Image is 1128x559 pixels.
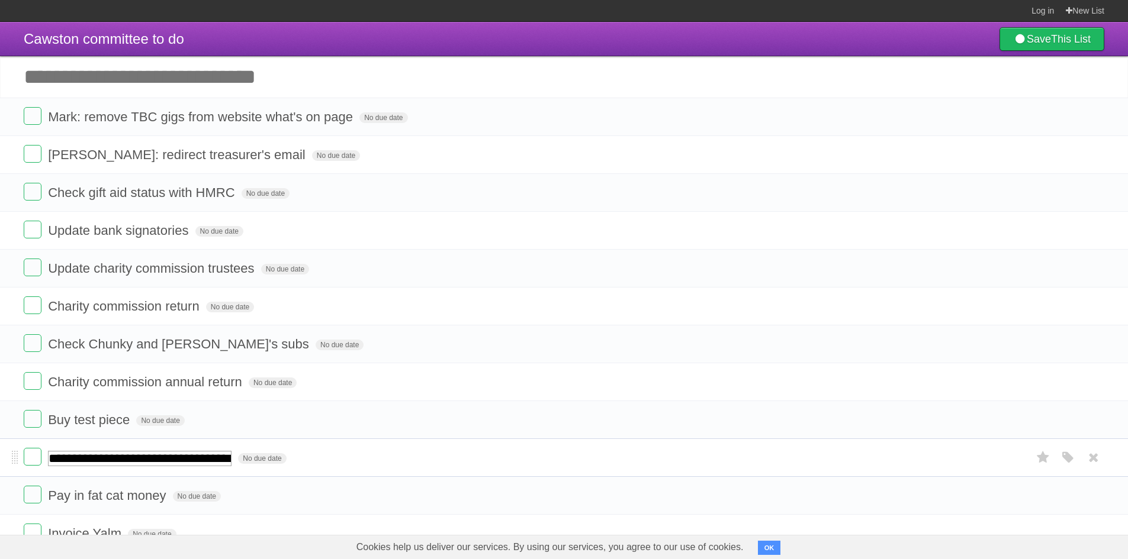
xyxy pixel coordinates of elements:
span: No due date [316,340,364,350]
label: Done [24,524,41,541]
span: Charity commission annual return [48,374,245,389]
span: Invoice Yalm [48,526,124,541]
span: No due date [242,188,290,199]
span: No due date [261,264,309,274]
span: No due date [136,415,184,426]
span: No due date [249,377,297,388]
span: Update charity commission trustees [48,261,257,276]
span: No due date [206,302,254,312]
button: OK [758,541,781,555]
span: Mark: remove TBC gigs from website what's on page [48,109,356,124]
span: No due date [173,491,221,502]
span: Cawston committee to do [24,31,184,47]
span: Check gift aid status with HMRC [48,185,237,200]
label: Done [24,221,41,238]
span: No due date [238,453,286,464]
span: Buy test piece [48,412,133,427]
span: [PERSON_NAME]: redirect treasurer's email [48,147,308,162]
span: No due date [359,112,407,123]
label: Done [24,107,41,125]
span: Check Chunky and [PERSON_NAME]'s subs [48,337,312,351]
label: Done [24,486,41,503]
span: Pay in fat cat money [48,488,169,503]
span: No due date [128,529,176,539]
span: Update bank signatories [48,223,191,238]
label: Done [24,448,41,466]
a: SaveThis List [1000,27,1104,51]
span: Charity commission return [48,299,203,314]
label: Done [24,183,41,201]
b: This List [1051,33,1091,45]
label: Done [24,334,41,352]
label: Done [24,372,41,390]
label: Star task [1032,448,1055,467]
label: Done [24,296,41,314]
span: No due date [312,150,360,161]
label: Done [24,410,41,428]
label: Done [24,145,41,163]
label: Done [24,259,41,276]
span: Cookies help us deliver our services. By using our services, you agree to our use of cookies. [345,535,756,559]
span: No due date [195,226,243,237]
